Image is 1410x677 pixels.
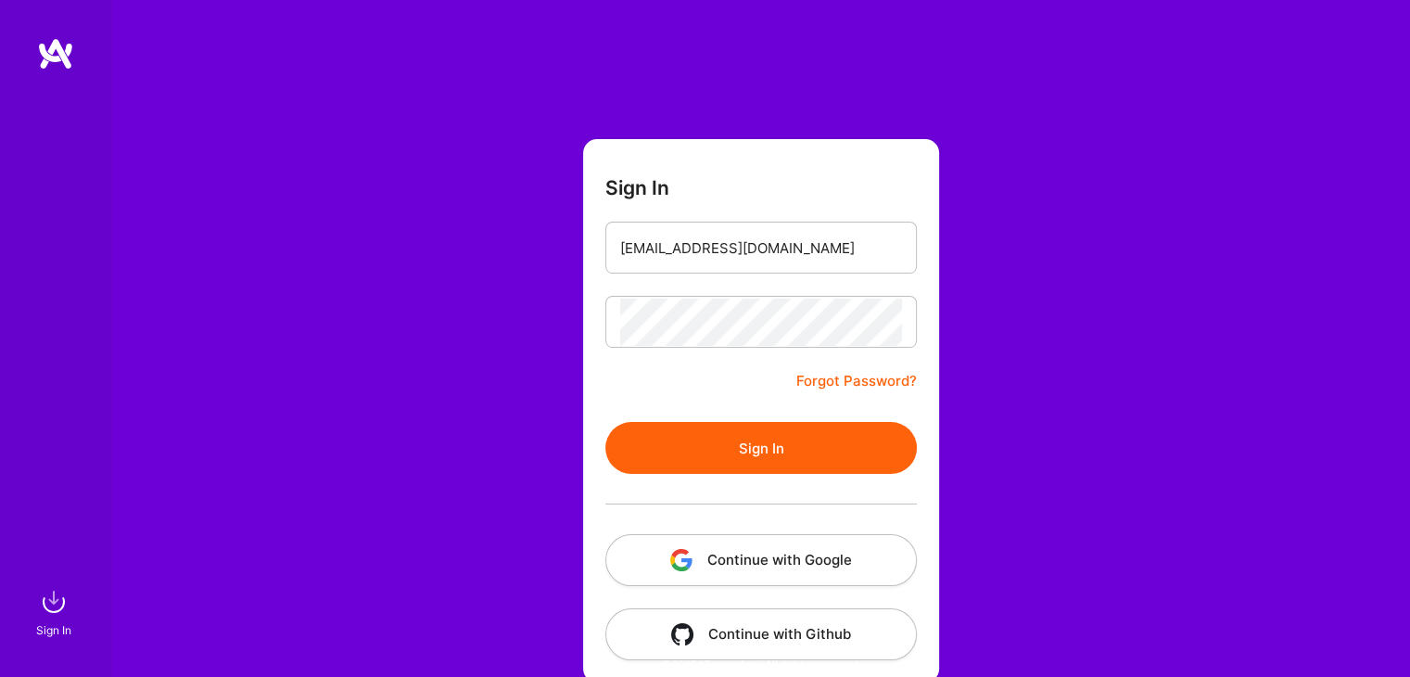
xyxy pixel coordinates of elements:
[39,583,72,640] a: sign inSign In
[670,549,692,571] img: icon
[36,620,71,640] div: Sign In
[605,422,917,474] button: Sign In
[605,534,917,586] button: Continue with Google
[620,224,902,272] input: Email...
[37,37,74,70] img: logo
[796,370,917,392] a: Forgot Password?
[605,608,917,660] button: Continue with Github
[671,623,693,645] img: icon
[605,176,669,199] h3: Sign In
[35,583,72,620] img: sign in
